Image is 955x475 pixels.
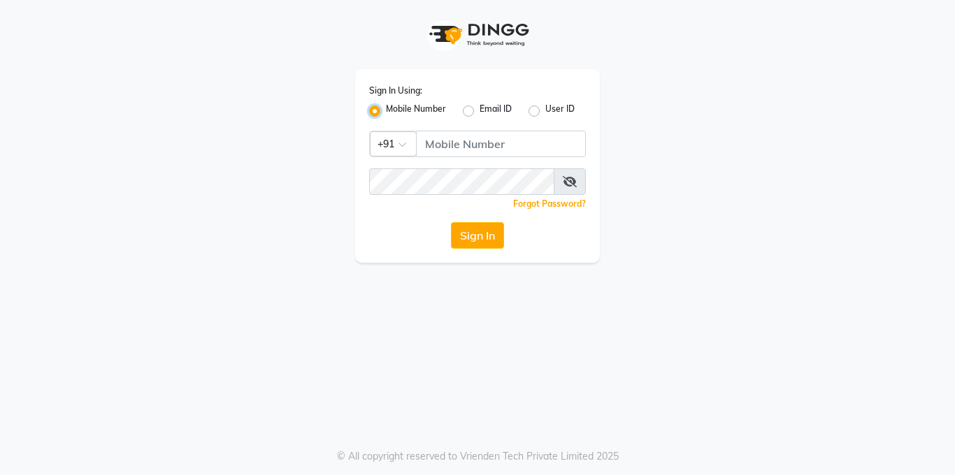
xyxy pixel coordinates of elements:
label: User ID [545,103,575,119]
img: logo1.svg [422,14,533,55]
input: Username [369,168,554,195]
label: Mobile Number [386,103,446,119]
input: Username [416,131,586,157]
a: Forgot Password? [513,198,586,209]
button: Sign In [451,222,504,249]
label: Email ID [480,103,512,119]
label: Sign In Using: [369,85,422,97]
